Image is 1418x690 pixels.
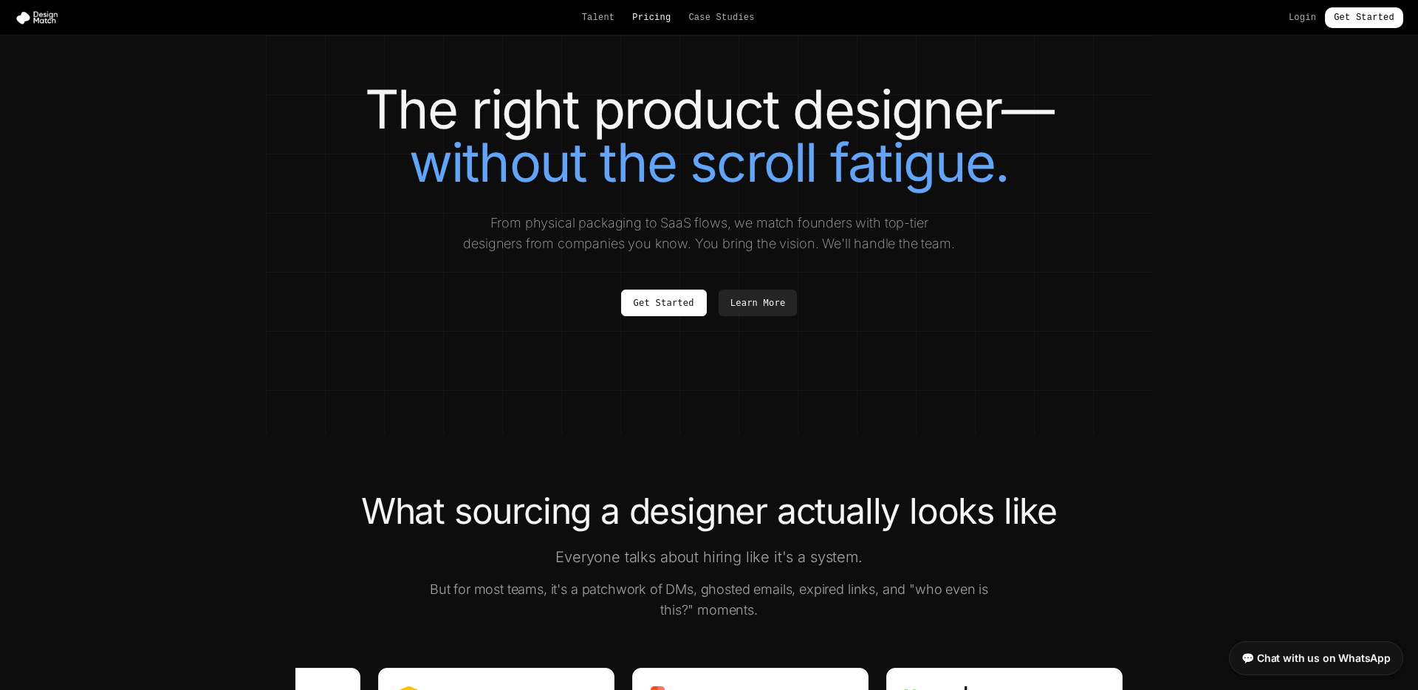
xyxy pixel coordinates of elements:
span: without the scroll fatigue. [409,130,1009,194]
h2: What sourcing a designer actually looks like [295,493,1123,529]
a: Get Started [621,290,707,316]
a: Case Studies [688,12,754,24]
p: But for most teams, it's a patchwork of DMs, ghosted emails, expired links, and "who even is this... [425,579,993,621]
img: Design Match [15,10,65,25]
h1: The right product designer— [295,83,1123,189]
a: Login [1289,12,1316,24]
a: Get Started [1325,7,1403,28]
a: 💬 Chat with us on WhatsApp [1229,641,1403,675]
p: From physical packaging to SaaS flows, we match founders with top-tier designers from companies y... [461,213,957,254]
a: Talent [582,12,615,24]
a: Learn More [719,290,798,316]
a: Pricing [632,12,671,24]
p: Everyone talks about hiring like it's a system. [425,547,993,567]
